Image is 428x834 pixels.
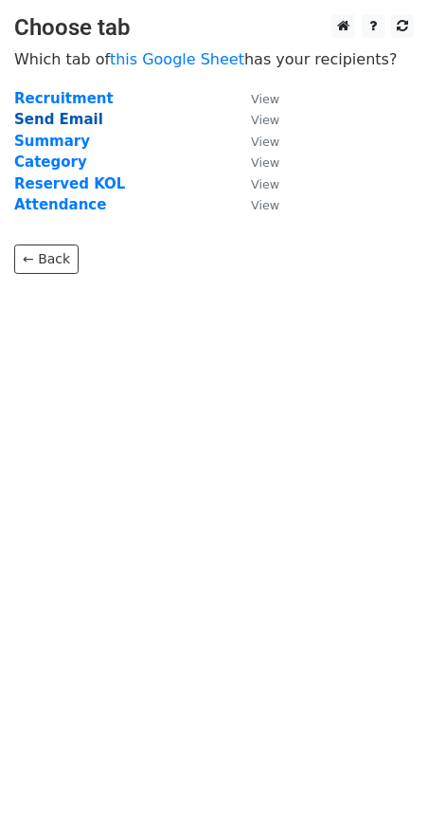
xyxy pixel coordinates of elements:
a: Recruitment [14,90,114,107]
a: Category [14,154,87,171]
small: View [251,135,279,149]
iframe: Chat Widget [333,743,428,834]
a: View [232,133,279,150]
a: Summary [14,133,90,150]
small: View [251,92,279,106]
a: ← Back [14,245,79,274]
p: Which tab of has your recipients? [14,49,414,69]
a: this Google Sheet [110,50,244,68]
a: View [232,111,279,128]
a: View [232,196,279,213]
a: View [232,175,279,192]
small: View [251,113,279,127]
small: View [251,155,279,170]
a: Send Email [14,111,103,128]
small: View [251,198,279,212]
h3: Choose tab [14,14,414,42]
a: View [232,90,279,107]
a: Attendance [14,196,106,213]
a: View [232,154,279,171]
small: View [251,177,279,191]
a: Reserved KOL [14,175,125,192]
